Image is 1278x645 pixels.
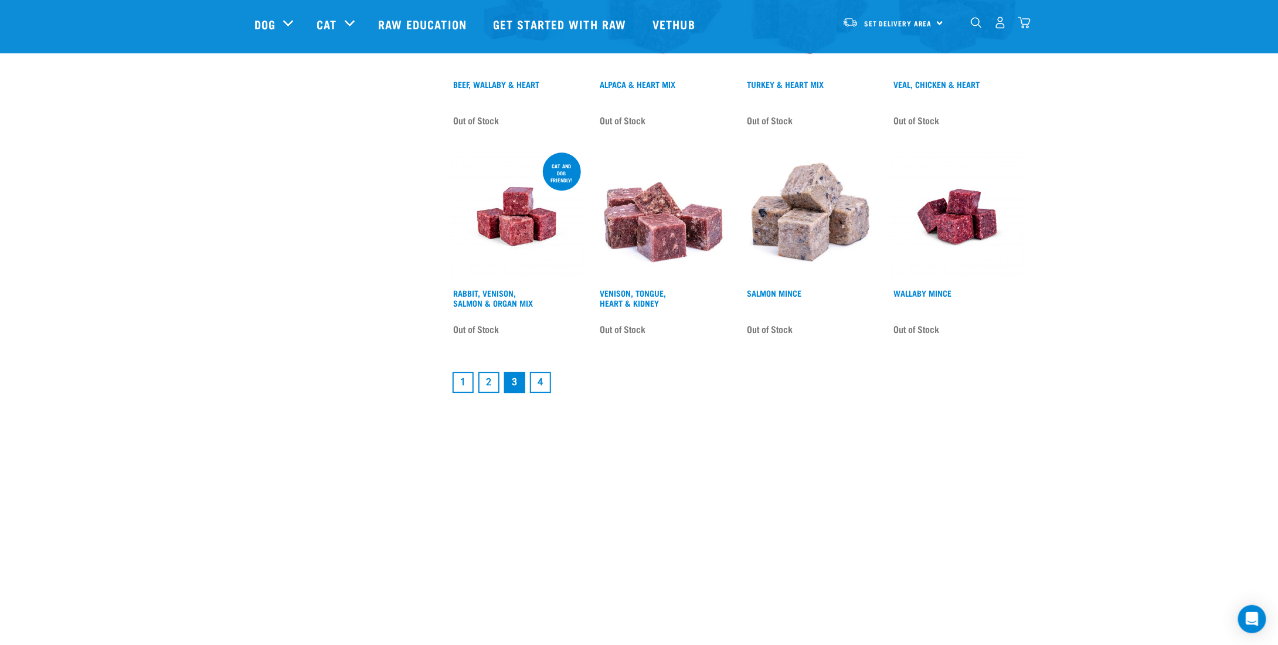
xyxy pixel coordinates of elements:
[894,82,980,86] a: Veal, Chicken & Heart
[450,369,1024,395] nav: pagination
[744,150,877,283] img: 1141 Salmon Mince 01
[453,320,499,338] span: Out of Stock
[894,291,952,295] a: Wallaby Mince
[894,111,940,129] span: Out of Stock
[747,291,801,295] a: Salmon Mince
[530,372,551,393] a: Goto page 4
[504,372,525,393] a: Page 3
[641,1,710,47] a: Vethub
[366,1,481,47] a: Raw Education
[600,111,646,129] span: Out of Stock
[747,111,793,129] span: Out of Stock
[994,16,1007,29] img: user.png
[1018,16,1031,29] img: home-icon@2x.png
[478,372,499,393] a: Goto page 2
[317,15,337,33] a: Cat
[894,320,940,338] span: Out of Stock
[453,82,539,86] a: Beef, Wallaby & Heart
[891,150,1024,283] img: Wallaby Mince 1675
[543,157,581,189] div: Cat and dog friendly!
[481,1,641,47] a: Get started with Raw
[600,320,646,338] span: Out of Stock
[864,22,932,26] span: Set Delivery Area
[1238,605,1266,633] div: Open Intercom Messenger
[597,150,730,283] img: Pile Of Cubed Venison Tongue Mix For Pets
[971,17,982,28] img: home-icon-1@2x.png
[600,82,676,86] a: Alpaca & Heart Mix
[842,17,858,28] img: van-moving.png
[747,82,824,86] a: Turkey & Heart Mix
[453,372,474,393] a: Goto page 1
[453,291,533,304] a: Rabbit, Venison, Salmon & Organ Mix
[600,291,667,304] a: Venison, Tongue, Heart & Kidney
[450,150,583,283] img: Rabbit Venison Salmon Organ 1688
[453,111,499,129] span: Out of Stock
[254,15,276,33] a: Dog
[747,320,793,338] span: Out of Stock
